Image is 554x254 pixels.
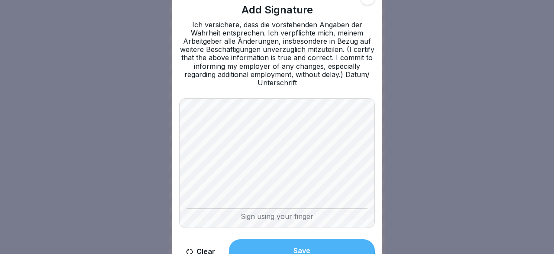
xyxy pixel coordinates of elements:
[179,21,375,87] div: Ich versichere, dass die vorstehenden Angaben der Wahrheit entsprechen. Ich verpflichte mich, mei...
[242,4,313,16] h1: Add Signature
[187,209,367,221] div: Sign using your finger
